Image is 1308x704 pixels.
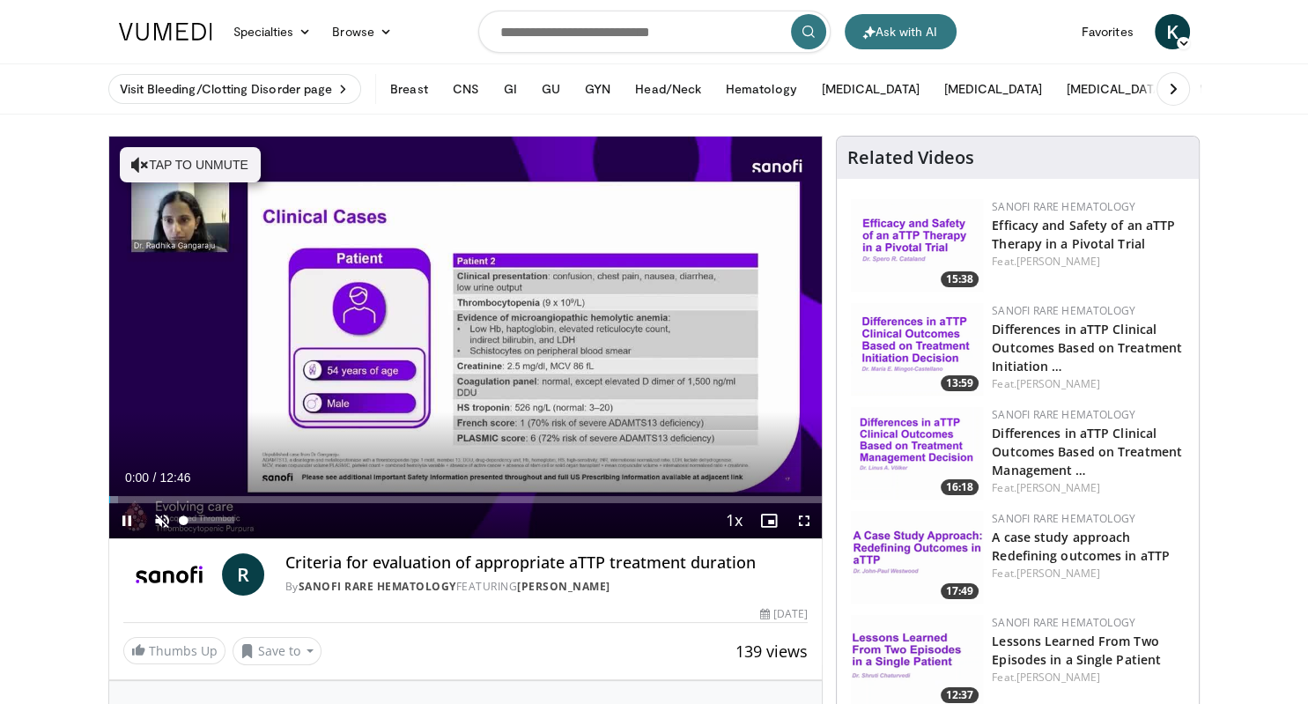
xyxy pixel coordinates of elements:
div: Progress Bar [109,496,823,503]
img: 67b9fd8a-4164-49c2-8387-da275a879300.png.150x105_q85_crop-smart_upscale.png [851,407,983,500]
img: VuMedi Logo [119,23,212,41]
a: Sanofi Rare Hematology [299,579,456,594]
button: Hematology [715,71,808,107]
div: By FEATURING [285,579,808,595]
span: 15:38 [941,271,979,287]
h4: Criteria for evaluation of appropriate aTTP treatment duration [285,553,808,573]
button: Save to [233,637,322,665]
a: Browse [321,14,403,49]
a: Sanofi Rare Hematology [992,303,1135,318]
button: Ask with AI [845,14,957,49]
button: [MEDICAL_DATA] [934,71,1053,107]
a: 17:49 [851,511,983,604]
div: Feat. [992,566,1185,582]
button: Fullscreen [787,503,822,538]
span: / [153,471,157,485]
a: [PERSON_NAME] [1016,670,1100,685]
div: Feat. [992,670,1185,685]
button: GYN [574,71,621,107]
a: [PERSON_NAME] [1016,480,1100,495]
div: [DATE] [760,606,808,622]
a: Sanofi Rare Hematology [992,511,1135,526]
div: Feat. [992,480,1185,496]
a: Thumbs Up [123,637,225,664]
a: Efficacy and Safety of an aTTP Therapy in a Pivotal Trial [992,217,1175,252]
button: GI [493,71,528,107]
h4: Related Videos [847,147,974,168]
div: Volume Level [184,517,234,523]
button: CNS [442,71,490,107]
input: Search topics, interventions [478,11,831,53]
button: [MEDICAL_DATA] [811,71,930,107]
a: Visit Bleeding/Clotting Disorder page [108,74,362,104]
button: Enable picture-in-picture mode [751,503,787,538]
div: Feat. [992,254,1185,270]
img: 9b31a4eb-a525-427c-a30a-778687f06710.png.150x105_q85_crop-smart_upscale.png [851,303,983,396]
button: Head/Neck [624,71,712,107]
span: 12:37 [941,687,979,703]
video-js: Video Player [109,137,823,539]
img: Sanofi Rare Hematology [123,553,215,596]
a: Favorites [1071,14,1144,49]
a: [PERSON_NAME] [1016,566,1100,581]
button: [MEDICAL_DATA] [1056,71,1175,107]
a: Lessons Learned From Two Episodes in a Single Patient [992,633,1161,668]
a: Differences in aTTP Clinical Outcomes Based on Treatment Management … [992,425,1182,478]
span: 16:18 [941,479,979,495]
a: Specialties [223,14,322,49]
a: Sanofi Rare Hematology [992,407,1135,422]
a: K [1155,14,1190,49]
button: Unmute [144,503,180,538]
button: GU [531,71,571,107]
button: Pause [109,503,144,538]
a: Differences in aTTP Clinical Outcomes Based on Treatment Initiation … [992,321,1182,374]
a: Sanofi Rare Hematology [992,615,1135,630]
img: 2b2d2bb3-3a2c-4baa-bc3e-aefb488a5ed3.png.150x105_q85_crop-smart_upscale.png [851,199,983,292]
a: 13:59 [851,303,983,396]
a: [PERSON_NAME] [517,579,610,594]
a: [PERSON_NAME] [1016,254,1100,269]
span: 139 views [735,641,808,662]
a: 16:18 [851,407,983,500]
div: Feat. [992,376,1185,392]
a: [PERSON_NAME] [1016,376,1100,391]
button: Playback Rate [716,503,751,538]
button: Tap to unmute [120,147,261,182]
a: A case study approach Redefining outcomes in aTTP [992,529,1170,564]
img: 857c800f-3f5a-4f47-b6e5-8ee21ae12484.png.150x105_q85_crop-smart_upscale.png [851,511,983,604]
a: R [222,553,264,596]
span: 0:00 [125,471,149,485]
a: 15:38 [851,199,983,292]
span: 17:49 [941,583,979,599]
a: Sanofi Rare Hematology [992,199,1135,214]
button: Breast [380,71,438,107]
span: 13:59 [941,375,979,391]
span: 12:46 [159,471,190,485]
